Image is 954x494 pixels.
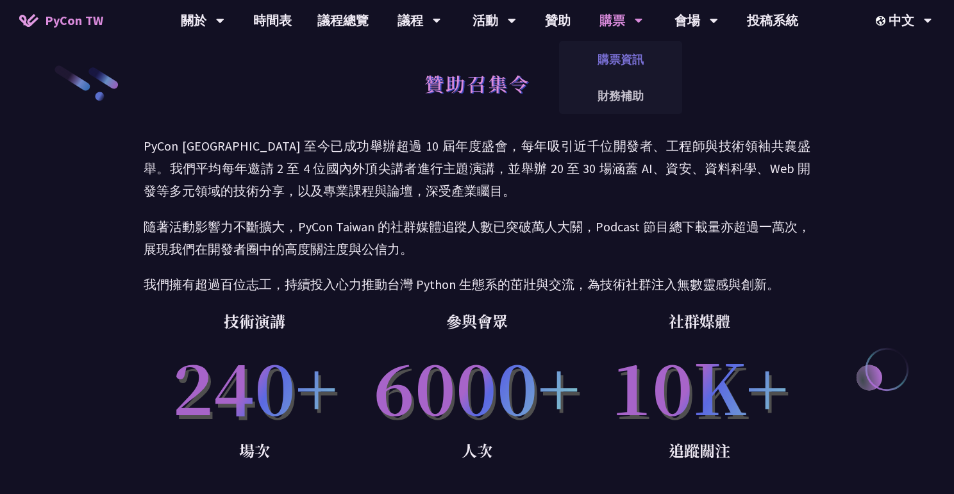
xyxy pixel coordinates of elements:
span: PyCon TW [45,11,103,30]
p: 技術演講 [144,308,366,334]
p: 場次 [144,438,366,463]
p: 隨著活動影響力不斷擴大，PyCon Taiwan 的社群媒體追蹤人數已突破萬人大關，Podcast 節目總下載量亦超過一萬次，展現我們在開發者圈中的高度關注度與公信力。 [144,215,810,260]
img: Home icon of PyCon TW 2025 [19,14,38,27]
p: 6000+ [366,334,589,438]
img: Locale Icon [876,16,889,26]
a: 財務補助 [559,81,682,111]
a: PyCon TW [6,4,116,37]
p: 人次 [366,438,589,463]
p: 10K+ [588,334,810,438]
p: 追蹤關注 [588,438,810,463]
p: 參與會眾 [366,308,589,334]
p: 社群媒體 [588,308,810,334]
p: PyCon [GEOGRAPHIC_DATA] 至今已成功舉辦超過 10 屆年度盛會，每年吸引近千位開發者、工程師與技術領袖共襄盛舉。我們平均每年邀請 2 至 4 位國內外頂尖講者進行主題演講，... [144,135,810,202]
h1: 贊助召集令 [424,64,530,103]
p: 240+ [144,334,366,438]
a: 購票資訊 [559,44,682,74]
p: 我們擁有超過百位志工，持續投入心力推動台灣 Python 生態系的茁壯與交流，為技術社群注入無數靈感與創新。 [144,273,810,295]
